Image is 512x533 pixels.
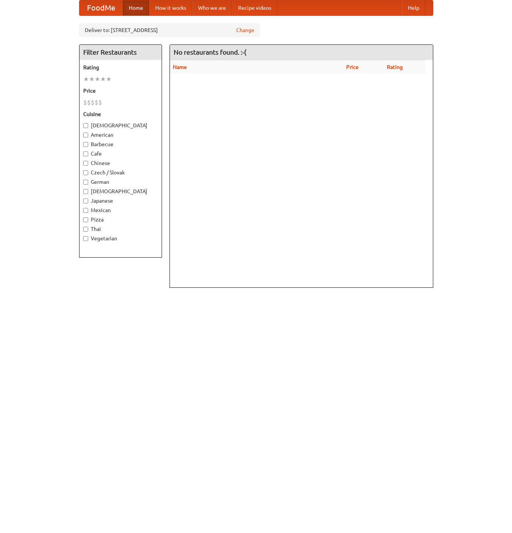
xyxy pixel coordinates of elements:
[83,64,158,71] h5: Rating
[83,206,158,214] label: Mexican
[236,26,254,34] a: Change
[83,189,88,194] input: [DEMOGRAPHIC_DATA]
[83,199,88,203] input: Japanese
[346,64,359,70] a: Price
[79,0,123,15] a: FoodMe
[83,98,87,107] li: $
[83,227,88,232] input: Thai
[83,178,158,186] label: German
[79,23,260,37] div: Deliver to: [STREET_ADDRESS]
[192,0,232,15] a: Who we are
[83,123,88,128] input: [DEMOGRAPHIC_DATA]
[83,217,88,222] input: Pizza
[83,87,158,95] h5: Price
[174,49,246,56] ng-pluralize: No restaurants found. :-(
[149,0,192,15] a: How it works
[83,236,88,241] input: Vegetarian
[83,131,158,139] label: American
[91,98,95,107] li: $
[83,110,158,118] h5: Cuisine
[83,180,88,185] input: German
[83,216,158,223] label: Pizza
[106,75,112,83] li: ★
[83,235,158,242] label: Vegetarian
[83,188,158,195] label: [DEMOGRAPHIC_DATA]
[173,64,187,70] a: Name
[100,75,106,83] li: ★
[402,0,425,15] a: Help
[83,161,88,166] input: Chinese
[232,0,277,15] a: Recipe videos
[83,159,158,167] label: Chinese
[83,133,88,137] input: American
[83,142,88,147] input: Barbecue
[95,75,100,83] li: ★
[83,170,88,175] input: Czech / Slovak
[83,141,158,148] label: Barbecue
[123,0,149,15] a: Home
[89,75,95,83] li: ★
[83,208,88,213] input: Mexican
[83,75,89,83] li: ★
[95,98,98,107] li: $
[83,150,158,157] label: Cafe
[387,64,403,70] a: Rating
[83,151,88,156] input: Cafe
[83,122,158,129] label: [DEMOGRAPHIC_DATA]
[83,225,158,233] label: Thai
[87,98,91,107] li: $
[79,45,162,60] h4: Filter Restaurants
[83,197,158,205] label: Japanese
[98,98,102,107] li: $
[83,169,158,176] label: Czech / Slovak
